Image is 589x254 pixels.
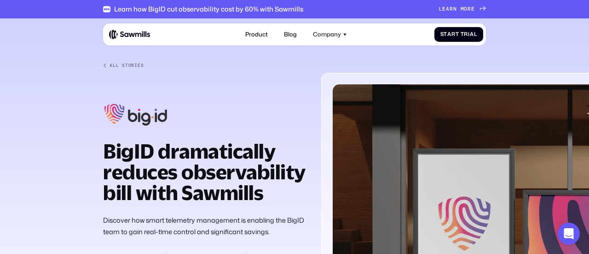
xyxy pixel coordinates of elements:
span: r [451,31,456,37]
span: t [456,31,459,37]
div: Learn how BigID cut observability cost by 60% with Sawmills [114,5,303,13]
span: m [461,6,464,12]
span: r [464,31,468,37]
a: StartTrial [434,27,483,42]
span: S [440,31,444,37]
a: Learnmore [439,6,486,12]
a: All Stories [103,63,307,68]
p: Discover how smart telemetry management is enabling the BigID team to gain real-time control and ... [103,214,307,238]
div: Open Intercom Messenger [558,223,580,245]
span: L [439,6,443,12]
div: Company [313,31,341,38]
span: e [442,6,446,12]
span: n [453,6,457,12]
span: o [464,6,468,12]
span: T [461,31,464,37]
span: r [468,6,471,12]
span: r [450,6,453,12]
span: a [470,31,474,37]
span: l [474,31,477,37]
strong: BigID dramatically reduces observability bill with Sawmills [103,139,306,204]
span: a [447,31,451,37]
div: All Stories [110,63,144,68]
span: i [468,31,470,37]
span: e [471,6,475,12]
a: Product [241,26,272,42]
span: t [444,31,447,37]
a: Blog [279,26,301,42]
span: a [446,6,450,12]
div: Company [309,26,352,42]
